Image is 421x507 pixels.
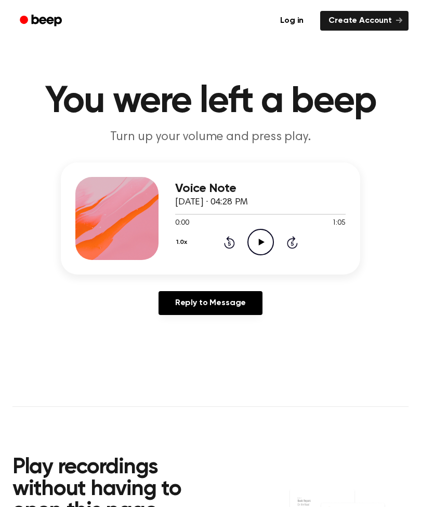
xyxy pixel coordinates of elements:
[175,234,191,251] button: 1.0x
[12,129,409,146] p: Turn up your volume and press play.
[320,11,409,31] a: Create Account
[159,291,262,315] a: Reply to Message
[175,182,346,196] h3: Voice Note
[175,198,248,207] span: [DATE] · 04:28 PM
[12,83,409,120] h1: You were left a beep
[12,11,71,31] a: Beep
[332,218,346,229] span: 1:05
[270,9,314,33] a: Log in
[175,218,189,229] span: 0:00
